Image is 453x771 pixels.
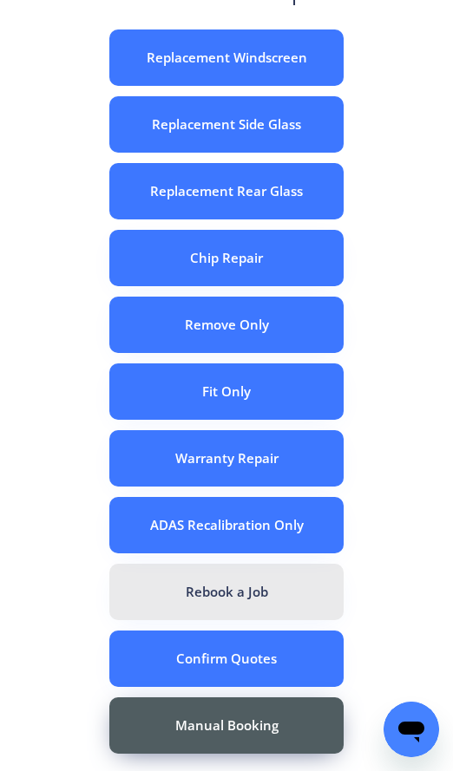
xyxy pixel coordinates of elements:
button: Warranty Repair [109,430,344,487]
button: Replacement Windscreen [109,29,344,86]
button: Manual Booking [109,697,344,754]
button: Replacement Rear Glass [109,163,344,219]
button: Replacement Side Glass [109,96,344,153]
button: Confirm Quotes [109,631,344,687]
button: Fit Only [109,363,344,420]
button: Remove Only [109,297,344,353]
button: Rebook a Job [109,564,344,620]
button: ADAS Recalibration Only [109,497,344,553]
iframe: Button to launch messaging window [384,702,439,757]
button: Chip Repair [109,230,344,286]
